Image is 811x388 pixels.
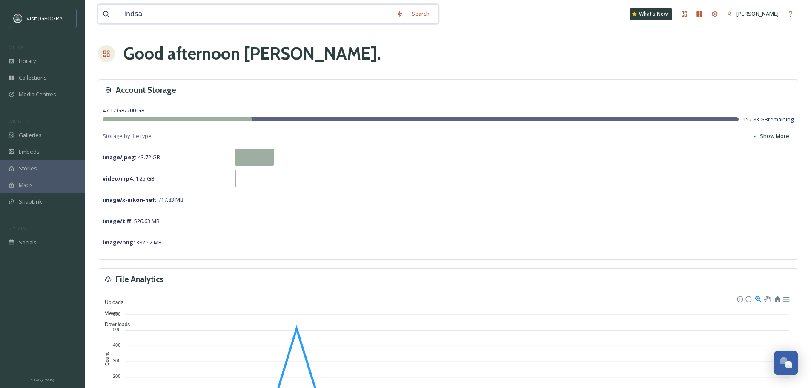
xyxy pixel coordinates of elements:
button: Open Chat [774,351,798,375]
div: Menu [782,295,789,302]
a: Privacy Policy [30,374,55,384]
a: [PERSON_NAME] [722,6,783,22]
div: Selection Zoom [754,295,762,302]
span: Downloads [98,322,130,328]
tspan: 600 [113,311,120,316]
div: Zoom Out [745,296,751,302]
span: [PERSON_NAME] [736,10,779,17]
span: Media Centres [19,90,56,98]
div: Panning [764,296,769,301]
span: Uploads [98,299,123,305]
span: 526.63 MB [103,217,160,225]
span: MEDIA [9,44,23,50]
span: Maps [19,181,33,189]
tspan: 300 [113,358,120,363]
strong: image/jpeg : [103,153,137,161]
span: Embeds [19,148,40,156]
div: Zoom In [736,296,742,302]
span: 717.83 MB [103,196,183,204]
tspan: 200 [113,374,120,379]
text: Count [104,352,109,366]
span: 152.83 GB remaining [743,115,794,124]
img: watertown-convention-and-visitors-bureau.jpg [14,14,22,23]
strong: image/png : [103,239,135,246]
input: Search your library [118,5,392,23]
div: Search [407,6,434,22]
div: Reset Zoom [774,295,781,302]
span: Storage by file type [103,132,152,140]
tspan: 400 [113,342,120,348]
span: Collections [19,74,47,82]
span: SOCIALS [9,225,26,232]
strong: video/mp4 : [103,175,134,182]
strong: image/tiff : [103,217,133,225]
tspan: 500 [113,327,120,332]
span: SnapLink [19,198,42,206]
a: What's New [630,8,672,20]
span: Library [19,57,36,65]
span: Privacy Policy [30,377,55,382]
strong: image/x-nikon-nef : [103,196,157,204]
h3: Account Storage [116,84,176,96]
span: Galleries [19,131,42,139]
span: 1.25 GB [103,175,155,182]
span: WIDGETS [9,118,28,124]
span: Views [98,310,118,316]
span: 43.72 GB [103,153,160,161]
span: Stories [19,164,37,172]
button: Show More [748,128,794,144]
h1: Good afternoon [PERSON_NAME] . [123,41,381,66]
span: Socials [19,239,37,247]
span: Visit [GEOGRAPHIC_DATA] [26,14,92,22]
span: 47.17 GB / 200 GB [103,106,145,114]
span: 382.92 MB [103,239,162,246]
h3: File Analytics [116,273,163,285]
